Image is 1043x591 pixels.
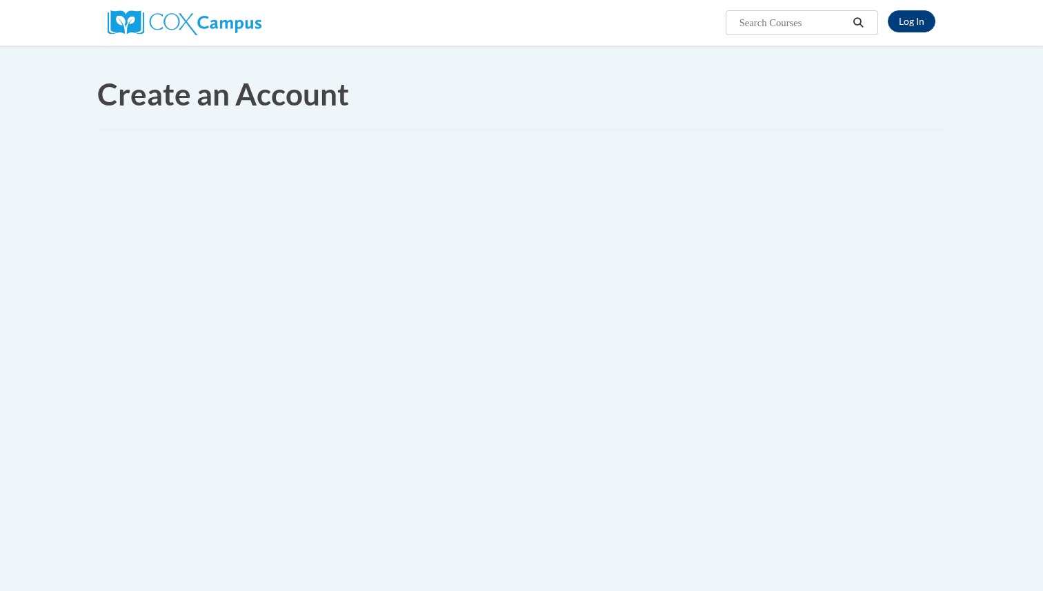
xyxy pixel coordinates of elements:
span: Create an Account [97,76,349,112]
i:  [853,18,865,28]
a: Log In [888,10,935,32]
button: Search [848,14,869,31]
input: Search Courses [738,14,848,31]
img: Cox Campus [108,10,261,35]
a: Cox Campus [108,16,261,28]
